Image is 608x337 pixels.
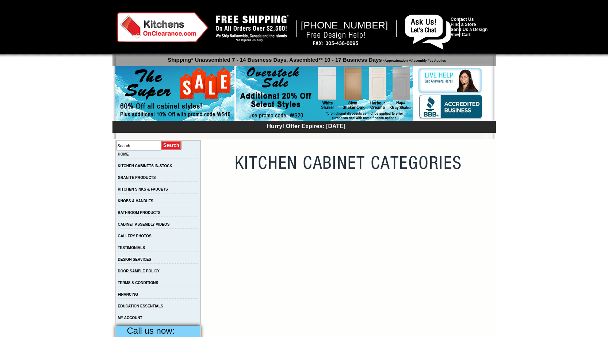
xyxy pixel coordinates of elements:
input: Submit [161,141,182,150]
p: Shipping* Unassembled 7 - 14 Business Days, Assembled** 10 - 17 Business Days [116,53,496,63]
a: TERMS & CONDITIONS [118,281,158,285]
a: GRANITE PRODUCTS [118,176,156,180]
a: GALLERY PHOTOS [118,234,152,238]
a: KITCHEN SINKS & FAUCETS [118,187,168,191]
a: Contact Us [451,17,474,22]
a: KITCHEN CABINETS IN-STOCK [118,164,172,168]
a: FINANCING [118,292,138,296]
a: HOME [118,152,129,156]
a: Find a Store [451,22,476,27]
a: EDUCATION ESSENTIALS [118,304,163,308]
a: MY ACCOUNT [118,316,142,320]
a: DOOR SAMPLE POLICY [118,269,160,273]
img: Kitchens on Clearance Logo [117,12,209,42]
a: DESIGN SERVICES [118,257,152,261]
span: Call us now: [127,326,175,336]
span: *Approximation **Assembly Fee Applies [382,57,446,62]
span: [PHONE_NUMBER] [301,20,388,31]
a: Send Us a Design [451,27,487,32]
a: TESTIMONIALS [118,246,145,250]
a: BATHROOM PRODUCTS [118,211,161,215]
a: CABINET ASSEMBLY VIDEOS [118,222,170,226]
a: KNOBS & HANDLES [118,199,153,203]
a: View Cart [451,32,470,37]
div: Hurry! Offer Expires: [DATE] [116,122,496,130]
